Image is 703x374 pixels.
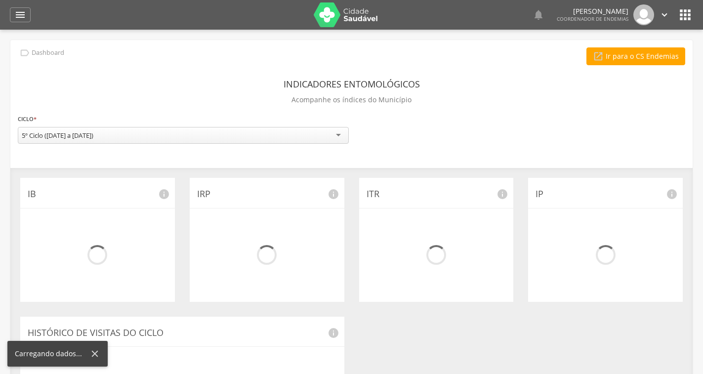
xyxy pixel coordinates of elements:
label: Ciclo [18,114,37,125]
i:  [677,7,693,23]
p: IRP [197,188,337,201]
p: Acompanhe os índices do Município [291,93,412,107]
i: info [496,188,508,200]
i:  [19,47,30,58]
i:  [659,9,670,20]
p: IP [536,188,675,201]
div: 5º Ciclo ([DATE] a [DATE]) [22,131,93,140]
i:  [593,51,604,62]
i: info [666,188,678,200]
header: Indicadores Entomológicos [284,75,420,93]
i: info [328,188,339,200]
a:  [533,4,544,25]
p: Histórico de Visitas do Ciclo [28,327,337,339]
i:  [533,9,544,21]
p: [PERSON_NAME] [557,8,628,15]
i: info [158,188,170,200]
i: info [328,327,339,339]
p: ITR [367,188,506,201]
p: IB [28,188,167,201]
div: Carregando dados... [15,349,89,359]
span: Coordenador de Endemias [557,15,628,22]
i:  [14,9,26,21]
a:  [10,7,31,22]
a: Ir para o CS Endemias [586,47,685,65]
p: Dashboard [32,49,64,57]
a:  [659,4,670,25]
